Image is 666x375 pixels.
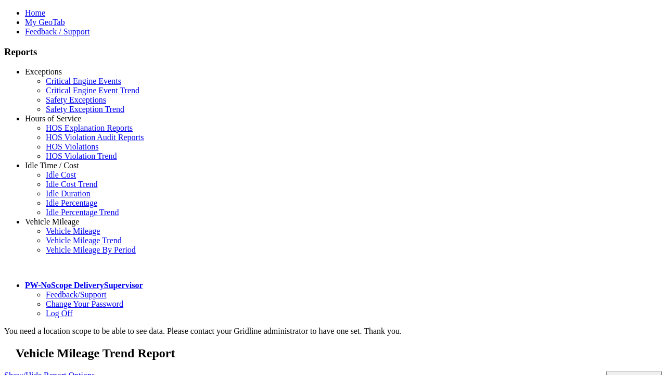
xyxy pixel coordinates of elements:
a: Critical Engine Event Trend [46,86,139,95]
a: Idle Cost [46,170,76,179]
a: Safety Exceptions [46,95,106,104]
a: Change Your Password [46,299,123,308]
a: Vehicle Mileage Trend [46,236,122,245]
a: Vehicle Mileage [25,217,79,226]
a: Idle Duration [46,189,91,198]
a: Safety Exception Trend [46,105,124,114]
a: Critical Engine Events [46,77,121,85]
a: HOS Violation Trend [46,152,117,160]
a: HOS Violations [46,142,98,151]
a: Idle Percentage [46,198,97,207]
a: Log Off [46,309,73,318]
a: Vehicle Mileage By Period [46,245,136,254]
a: Vehicle Mileage [46,227,100,235]
div: You need a location scope to be able to see data. Please contact your Gridline administrator to h... [4,327,662,336]
a: Feedback/Support [46,290,106,299]
a: My GeoTab [25,18,65,27]
a: PW-NoScope DeliverySupervisor [25,281,143,290]
a: HOS Explanation Reports [46,123,133,132]
a: Hours of Service [25,114,81,123]
a: Idle Cost Trend [46,180,98,189]
h3: Reports [4,46,662,58]
h2: Vehicle Mileage Trend Report [16,346,662,360]
a: HOS Violation Audit Reports [46,133,144,142]
a: Exceptions [25,67,62,76]
a: Home [25,8,45,17]
a: Idle Percentage Trend [46,208,119,217]
a: Idle Time / Cost [25,161,79,170]
a: Feedback / Support [25,27,89,36]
